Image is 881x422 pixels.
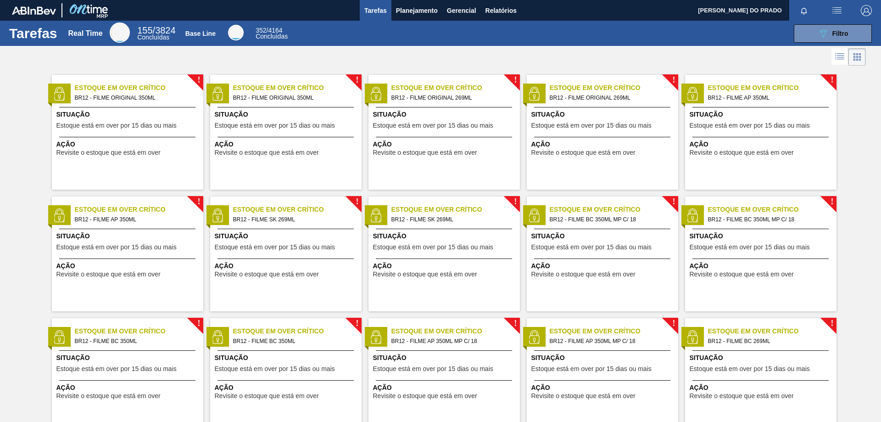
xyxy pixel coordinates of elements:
[233,214,354,225] span: BR12 - FILME SK 269ML
[215,393,319,399] span: Revisite o estoque que está em over
[137,27,175,40] div: Real Time
[531,353,676,363] span: Situação
[369,330,383,344] img: status
[708,214,829,225] span: BR12 - FILME BC 350ML MP C/ 18
[396,5,438,16] span: Planejamento
[708,336,829,346] span: BR12 - FILME BC 269ML
[364,5,387,16] span: Tarefas
[215,122,335,129] span: Estoque está em over por 15 dias ou mais
[531,271,636,278] span: Revisite o estoque que está em over
[9,28,57,39] h1: Tarefas
[215,261,359,271] span: Ação
[56,383,201,393] span: Ação
[831,5,842,16] img: userActions
[56,261,201,271] span: Ação
[708,93,829,103] span: BR12 - FILME AP 350ML
[52,330,66,344] img: status
[831,48,848,66] div: Visão em Lista
[137,25,152,35] span: 155
[527,87,541,101] img: status
[12,6,56,15] img: TNhmsLtSVTkK8tSr43FrP2fwEKptu5GPRR3wAAAABJRU5ErkJggg==
[56,393,161,399] span: Revisite o estoque que está em over
[690,140,834,149] span: Ação
[690,122,810,129] span: Estoque está em over por 15 dias ou mais
[373,149,477,156] span: Revisite o estoque que está em over
[531,122,652,129] span: Estoque está em over por 15 dias ou mais
[686,208,699,222] img: status
[686,330,699,344] img: status
[215,244,335,251] span: Estoque está em over por 15 dias ou mais
[373,393,477,399] span: Revisite o estoque que está em over
[52,208,66,222] img: status
[56,366,177,372] span: Estoque está em over por 15 dias ou mais
[531,140,676,149] span: Ação
[373,140,518,149] span: Ação
[831,320,833,327] span: !
[215,271,319,278] span: Revisite o estoque que está em over
[789,4,819,17] button: Notificações
[531,383,676,393] span: Ação
[550,336,671,346] span: BR12 - FILME AP 350ML MP C/ 18
[531,231,676,241] span: Situação
[514,320,517,327] span: !
[708,83,836,93] span: Estoque em Over Crítico
[215,110,359,119] span: Situação
[185,30,216,37] div: Base Line
[211,208,224,222] img: status
[373,383,518,393] span: Ação
[690,393,794,399] span: Revisite o estoque que está em over
[373,366,493,372] span: Estoque está em over por 15 dias ou mais
[52,87,66,101] img: status
[68,29,102,38] div: Real Time
[848,48,866,66] div: Visão em Cards
[215,366,335,372] span: Estoque está em over por 15 dias ou mais
[514,77,517,84] span: !
[447,5,476,16] span: Gerencial
[531,244,652,251] span: Estoque está em over por 15 dias ou mais
[75,93,196,103] span: BR12 - FILME ORIGINAL 350ML
[391,83,520,93] span: Estoque em Over Crítico
[690,353,834,363] span: Situação
[197,77,200,84] span: !
[369,208,383,222] img: status
[550,205,678,214] span: Estoque em Over Crítico
[550,93,671,103] span: BR12 - FILME ORIGINAL 269ML
[56,110,201,119] span: Situação
[215,149,319,156] span: Revisite o estoque que está em over
[56,231,201,241] span: Situação
[356,320,358,327] span: !
[110,23,130,43] div: Real Time
[215,140,359,149] span: Ação
[832,30,848,37] span: Filtro
[550,326,678,336] span: Estoque em Over Crítico
[391,336,513,346] span: BR12 - FILME AP 350ML MP C/ 18
[672,77,675,84] span: !
[485,5,517,16] span: Relatórios
[690,149,794,156] span: Revisite o estoque que está em over
[233,326,362,336] span: Estoque em Over Crítico
[356,77,358,84] span: !
[233,93,354,103] span: BR12 - FILME ORIGINAL 350ML
[197,198,200,205] span: !
[373,261,518,271] span: Ação
[690,271,794,278] span: Revisite o estoque que está em over
[527,208,541,222] img: status
[373,231,518,241] span: Situação
[391,214,513,225] span: BR12 - FILME SK 269ML
[373,244,493,251] span: Estoque está em over por 15 dias ou mais
[531,393,636,399] span: Revisite o estoque que está em over
[137,25,175,35] span: / 3824
[690,110,834,119] span: Situação
[531,110,676,119] span: Situação
[391,205,520,214] span: Estoque em Over Crítico
[233,83,362,93] span: Estoque em Over Crítico
[672,320,675,327] span: !
[550,214,671,225] span: BR12 - FILME BC 350ML MP C/ 18
[708,326,836,336] span: Estoque em Over Crítico
[56,271,161,278] span: Revisite o estoque que está em over
[75,205,203,214] span: Estoque em Over Crítico
[373,271,477,278] span: Revisite o estoque que está em over
[75,83,203,93] span: Estoque em Over Crítico
[256,27,282,34] span: / 4164
[75,326,203,336] span: Estoque em Over Crítico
